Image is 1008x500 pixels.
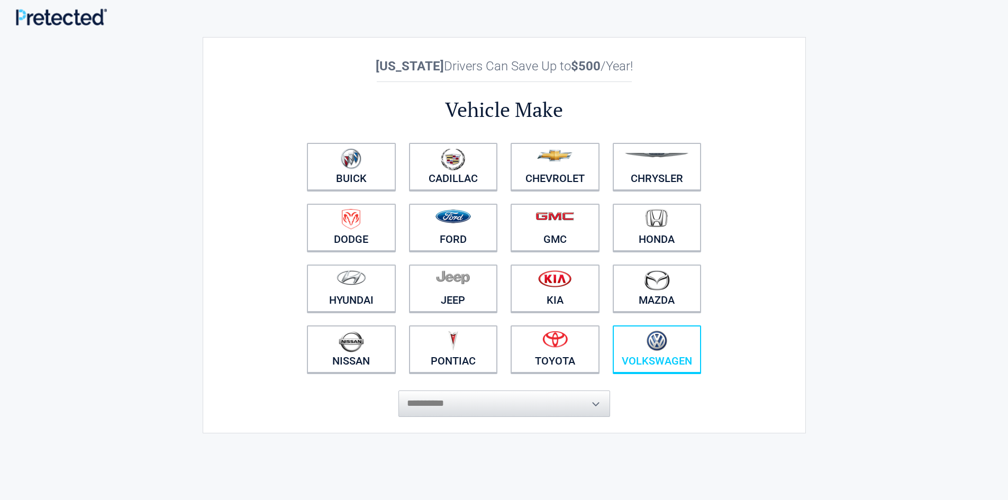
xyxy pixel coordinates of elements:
img: ford [435,210,471,223]
h2: Vehicle Make [301,96,708,123]
a: Hyundai [307,265,396,312]
a: Cadillac [409,143,498,190]
a: GMC [511,204,600,251]
b: [US_STATE] [376,59,444,74]
img: hyundai [337,270,366,285]
a: Mazda [613,265,702,312]
a: Honda [613,204,702,251]
a: Chevrolet [511,143,600,190]
img: chrysler [624,153,689,158]
img: chevrolet [537,150,573,161]
img: toyota [542,331,568,348]
img: kia [538,270,571,287]
img: gmc [535,212,574,221]
img: honda [646,209,668,228]
a: Pontiac [409,325,498,373]
a: Dodge [307,204,396,251]
a: Volkswagen [613,325,702,373]
a: Buick [307,143,396,190]
img: dodge [342,209,360,230]
img: nissan [339,331,364,352]
img: volkswagen [647,331,667,351]
a: Kia [511,265,600,312]
img: jeep [436,270,470,285]
img: pontiac [448,331,458,351]
img: mazda [643,270,670,290]
img: Main Logo [16,8,107,25]
b: $500 [571,59,601,74]
h2: Drivers Can Save Up to /Year [301,59,708,74]
a: Jeep [409,265,498,312]
img: cadillac [441,148,465,170]
a: Toyota [511,325,600,373]
a: Chrysler [613,143,702,190]
a: Ford [409,204,498,251]
a: Nissan [307,325,396,373]
img: buick [341,148,361,169]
